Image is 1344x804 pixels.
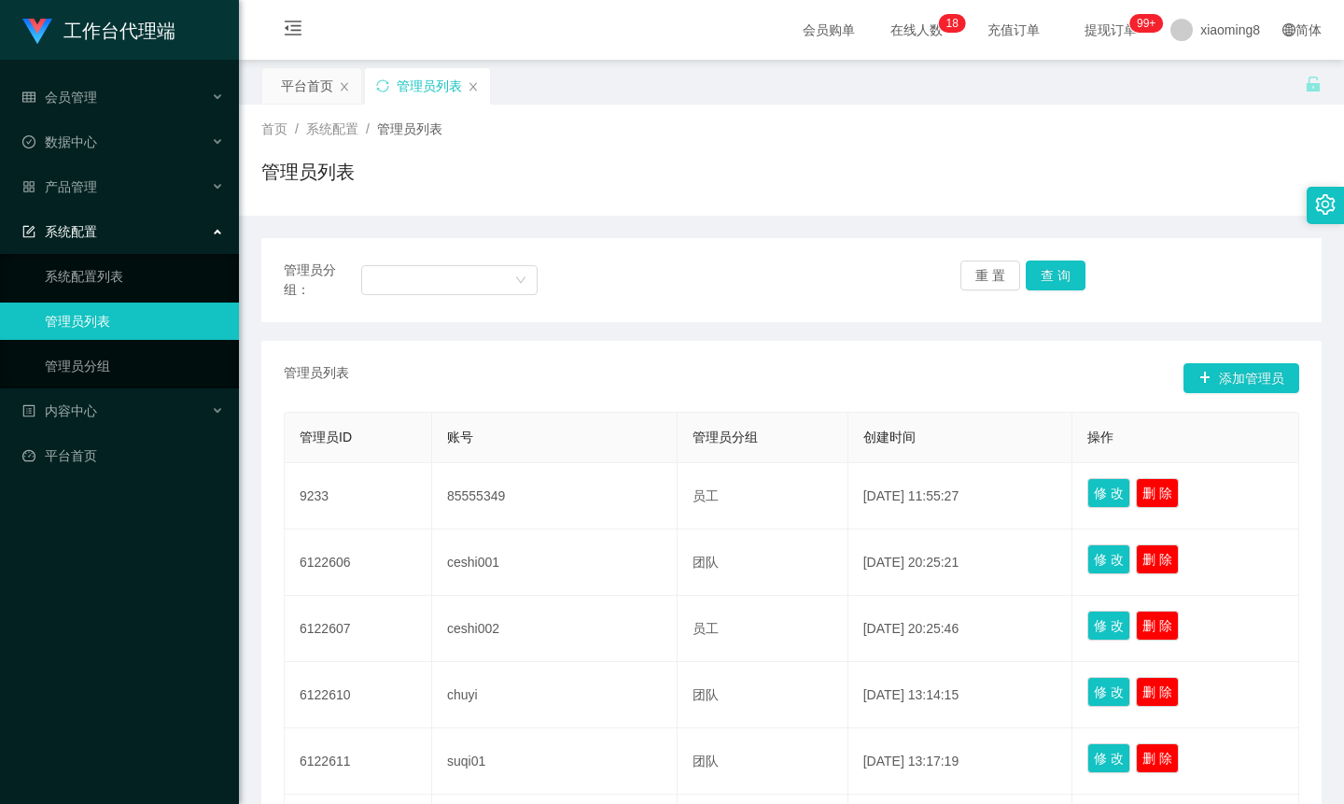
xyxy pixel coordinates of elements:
[22,135,35,148] i: 图标: check-circle-o
[22,180,35,193] i: 图标: appstore-o
[22,91,35,104] i: 图标: table
[306,121,358,136] span: 系统配置
[1075,23,1146,36] span: 提现订单
[284,261,361,300] span: 管理员分组：
[1136,478,1179,508] button: 删 除
[22,403,97,418] span: 内容中心
[863,488,959,503] span: [DATE] 11:55:27
[22,19,52,45] img: logo.9652507e.png
[863,687,959,702] span: [DATE] 13:14:15
[1087,544,1130,574] button: 修 改
[1183,363,1299,393] button: 图标: plus添加管理员
[1026,261,1085,290] button: 查 询
[1136,743,1179,773] button: 删 除
[397,68,462,104] div: 管理员列表
[978,23,1049,36] span: 充值订单
[22,437,224,474] a: 图标: dashboard平台首页
[281,68,333,104] div: 平台首页
[295,121,299,136] span: /
[960,261,1020,290] button: 重 置
[678,529,848,596] td: 团队
[366,121,370,136] span: /
[468,81,479,92] i: 图标: close
[863,555,959,570] span: [DATE] 20:25:21
[261,1,325,61] i: 图标: menu-fold
[863,754,959,769] span: [DATE] 13:17:19
[952,14,959,33] p: 8
[1087,677,1130,707] button: 修 改
[285,662,432,728] td: 6122610
[432,463,678,529] td: 85555349
[863,430,916,444] span: 创建时间
[1305,76,1322,92] i: 图标: unlock
[284,363,349,393] span: 管理员列表
[678,463,848,529] td: 员工
[22,22,175,37] a: 工作台代理端
[678,662,848,728] td: 团队
[22,179,97,194] span: 产品管理
[22,225,35,238] i: 图标: form
[447,430,473,444] span: 账号
[45,258,224,295] a: 系统配置列表
[45,303,224,340] a: 管理员列表
[376,79,389,92] i: 图标: sync
[1129,14,1163,33] sup: 993
[678,596,848,662] td: 员工
[261,158,355,186] h1: 管理员列表
[938,14,965,33] sup: 18
[300,430,352,444] span: 管理员ID
[678,728,848,795] td: 团队
[432,596,678,662] td: ceshi002
[22,90,97,105] span: 会员管理
[432,662,678,728] td: chuyi
[285,596,432,662] td: 6122607
[1087,478,1130,508] button: 修 改
[339,81,350,92] i: 图标: close
[1087,430,1113,444] span: 操作
[1315,194,1336,215] i: 图标: setting
[863,621,959,636] span: [DATE] 20:25:46
[1087,611,1130,641] button: 修 改
[22,134,97,149] span: 数据中心
[285,728,432,795] td: 6122611
[693,430,758,444] span: 管理员分组
[1136,677,1179,707] button: 删 除
[1282,23,1295,36] i: 图标: global
[377,121,442,136] span: 管理员列表
[881,23,952,36] span: 在线人数
[1087,743,1130,773] button: 修 改
[285,529,432,596] td: 6122606
[261,121,287,136] span: 首页
[45,347,224,385] a: 管理员分组
[432,728,678,795] td: suqi01
[1136,611,1179,641] button: 删 除
[432,529,678,596] td: ceshi001
[22,224,97,239] span: 系统配置
[945,14,952,33] p: 1
[63,1,175,61] h1: 工作台代理端
[285,463,432,529] td: 9233
[1136,544,1179,574] button: 删 除
[515,275,526,288] i: 图标: down
[22,404,35,417] i: 图标: profile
